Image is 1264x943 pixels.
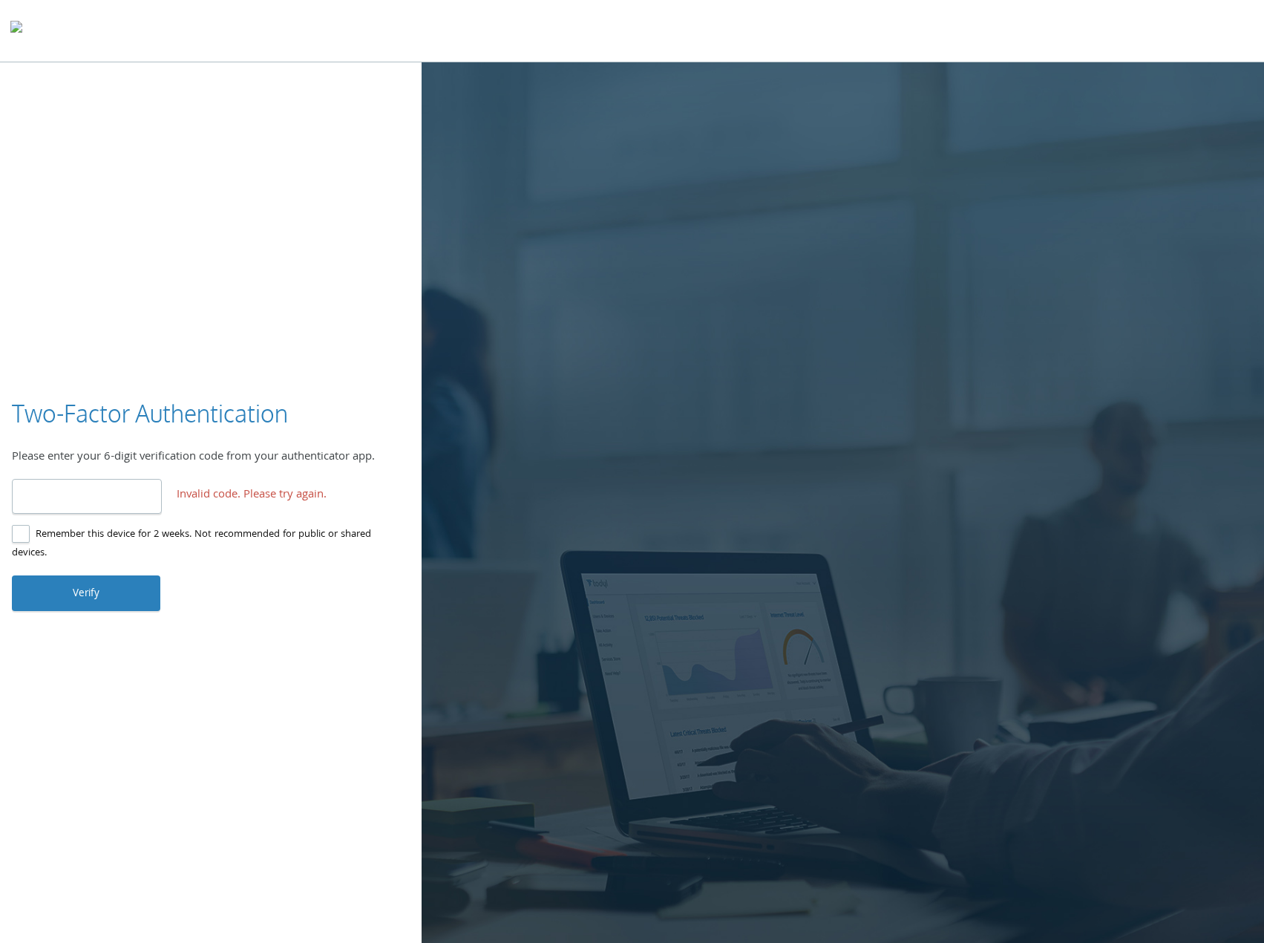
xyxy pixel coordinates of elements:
[10,16,22,45] img: todyl-logo-dark.svg
[177,486,327,506] span: Invalid code. Please try again.
[12,397,288,431] h3: Two-Factor Authentication
[12,575,160,611] button: Verify
[12,448,410,468] div: Please enter your 6-digit verification code from your authenticator app.
[12,526,398,563] label: Remember this device for 2 weeks. Not recommended for public or shared devices.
